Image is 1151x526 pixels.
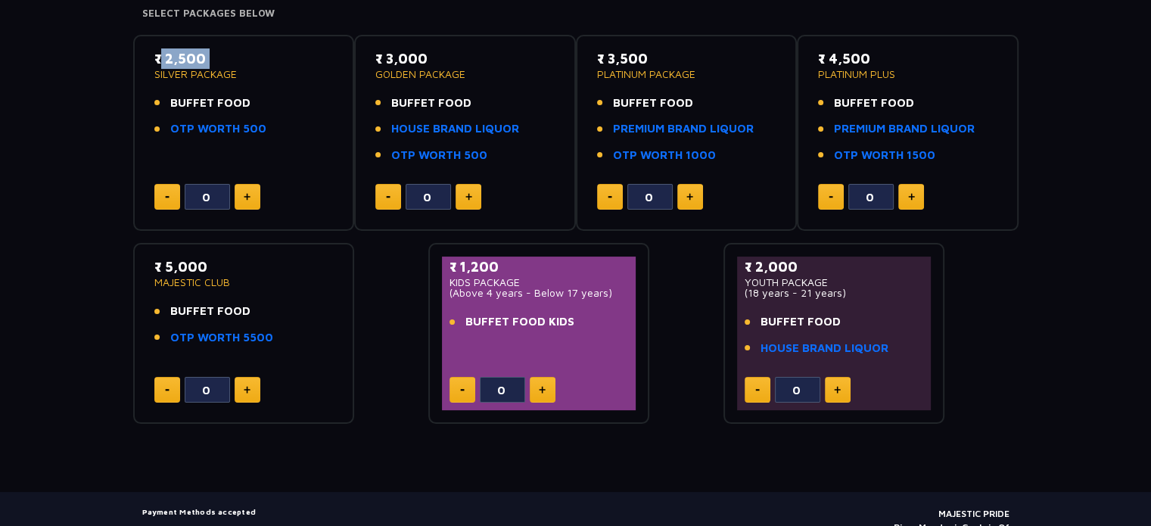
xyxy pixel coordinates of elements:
[391,120,519,138] a: HOUSE BRAND LIQUOR
[613,147,716,164] a: OTP WORTH 1000
[460,389,465,391] img: minus
[745,277,924,288] p: YOUTH PACKAGE
[597,48,776,69] p: ₹ 3,500
[386,196,390,198] img: minus
[165,196,170,198] img: minus
[170,95,250,112] span: BUFFET FOOD
[244,193,250,201] img: plus
[450,257,629,277] p: ₹ 1,200
[450,277,629,288] p: KIDS PACKAGE
[391,147,487,164] a: OTP WORTH 500
[745,257,924,277] p: ₹ 2,000
[391,95,471,112] span: BUFFET FOOD
[142,507,404,516] h5: Payment Methods accepted
[613,95,693,112] span: BUFFET FOOD
[465,313,574,331] span: BUFFET FOOD KIDS
[613,120,754,138] a: PREMIUM BRAND LIQUOR
[755,389,760,391] img: minus
[908,193,915,201] img: plus
[154,69,334,79] p: SILVER PACKAGE
[597,69,776,79] p: PLATINUM PACKAGE
[465,193,472,201] img: plus
[165,389,170,391] img: minus
[154,277,334,288] p: MAJESTIC CLUB
[834,386,841,394] img: plus
[834,95,914,112] span: BUFFET FOOD
[761,340,888,357] a: HOUSE BRAND LIQUOR
[818,69,997,79] p: PLATINUM PLUS
[154,48,334,69] p: ₹ 2,500
[686,193,693,201] img: plus
[170,303,250,320] span: BUFFET FOOD
[170,120,266,138] a: OTP WORTH 500
[154,257,334,277] p: ₹ 5,000
[375,48,555,69] p: ₹ 3,000
[834,147,935,164] a: OTP WORTH 1500
[834,120,975,138] a: PREMIUM BRAND LIQUOR
[608,196,612,198] img: minus
[539,386,546,394] img: plus
[375,69,555,79] p: GOLDEN PACKAGE
[745,288,924,298] p: (18 years - 21 years)
[829,196,833,198] img: minus
[818,48,997,69] p: ₹ 4,500
[450,288,629,298] p: (Above 4 years - Below 17 years)
[761,313,841,331] span: BUFFET FOOD
[142,8,1009,20] h4: Select Packages Below
[244,386,250,394] img: plus
[170,329,273,347] a: OTP WORTH 5500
